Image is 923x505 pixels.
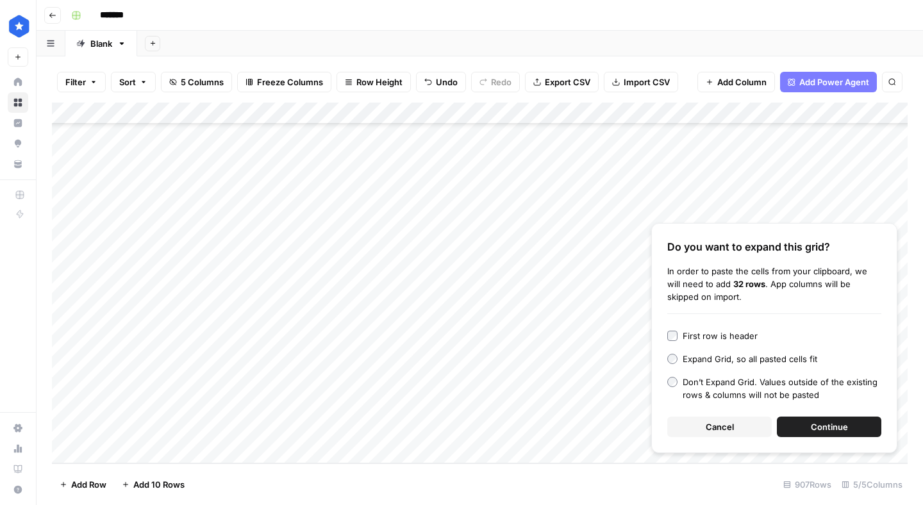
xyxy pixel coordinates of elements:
[799,76,869,88] span: Add Power Agent
[811,420,848,433] span: Continue
[667,377,678,387] input: Don’t Expand Grid. Values outside of the existing rows & columns will not be pasted
[416,72,466,92] button: Undo
[8,154,28,174] a: Your Data
[778,474,836,495] div: 907 Rows
[733,279,765,289] b: 32 rows
[624,76,670,88] span: Import CSV
[683,329,758,342] div: First row is header
[667,417,772,437] button: Cancel
[8,438,28,459] a: Usage
[836,474,908,495] div: 5/5 Columns
[436,76,458,88] span: Undo
[777,417,881,437] button: Continue
[8,72,28,92] a: Home
[8,113,28,133] a: Insights
[161,72,232,92] button: 5 Columns
[71,478,106,491] span: Add Row
[57,72,106,92] button: Filter
[683,352,817,365] div: Expand Grid, so all pasted cells fit
[697,72,775,92] button: Add Column
[604,72,678,92] button: Import CSV
[717,76,767,88] span: Add Column
[52,474,114,495] button: Add Row
[356,76,403,88] span: Row Height
[8,479,28,500] button: Help + Support
[337,72,411,92] button: Row Height
[133,478,185,491] span: Add 10 Rows
[667,239,881,254] div: Do you want to expand this grid?
[471,72,520,92] button: Redo
[119,76,136,88] span: Sort
[8,92,28,113] a: Browse
[8,459,28,479] a: Learning Hub
[683,376,881,401] div: Don’t Expand Grid. Values outside of the existing rows & columns will not be pasted
[65,31,137,56] a: Blank
[8,10,28,42] button: Workspace: ConsumerAffairs
[8,15,31,38] img: ConsumerAffairs Logo
[545,76,590,88] span: Export CSV
[8,133,28,154] a: Opportunities
[706,420,734,433] span: Cancel
[114,474,192,495] button: Add 10 Rows
[181,76,224,88] span: 5 Columns
[667,331,678,341] input: First row is header
[491,76,511,88] span: Redo
[257,76,323,88] span: Freeze Columns
[780,72,877,92] button: Add Power Agent
[111,72,156,92] button: Sort
[667,265,881,303] div: In order to paste the cells from your clipboard, we will need to add . App columns will be skippe...
[667,354,678,364] input: Expand Grid, so all pasted cells fit
[90,37,112,50] div: Blank
[525,72,599,92] button: Export CSV
[237,72,331,92] button: Freeze Columns
[65,76,86,88] span: Filter
[8,418,28,438] a: Settings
